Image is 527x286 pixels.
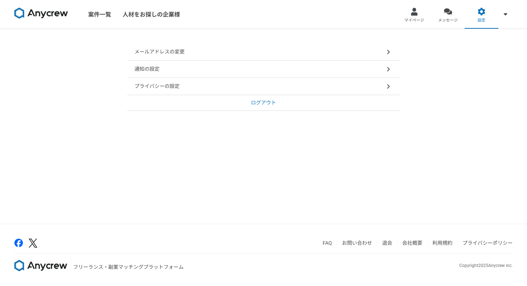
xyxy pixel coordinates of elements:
a: プライバシーポリシー [462,240,513,246]
span: マイページ [404,18,424,23]
p: メールアドレスの変更 [134,48,185,56]
img: 8DqYSo04kwAAAAASUVORK5CYII= [14,8,68,19]
img: facebook-2adfd474.png [14,239,23,247]
a: ログアウト [127,95,400,111]
a: 利用規約 [432,240,452,246]
img: x-391a3a86.png [29,239,37,248]
a: 退会 [382,240,392,246]
p: Copyright 2025 Anycrew inc. [459,262,513,269]
span: 設定 [478,18,485,23]
p: 通知の設定 [134,65,160,73]
span: メッセージ [438,18,458,23]
a: 会社概要 [402,240,422,246]
a: お問い合わせ [342,240,372,246]
p: ログアウト [251,99,276,107]
img: 8DqYSo04kwAAAAASUVORK5CYII= [14,260,67,271]
p: プライバシーの設定 [134,83,180,90]
p: フリーランス・副業マッチングプラットフォーム [73,263,184,271]
a: FAQ [323,240,332,246]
